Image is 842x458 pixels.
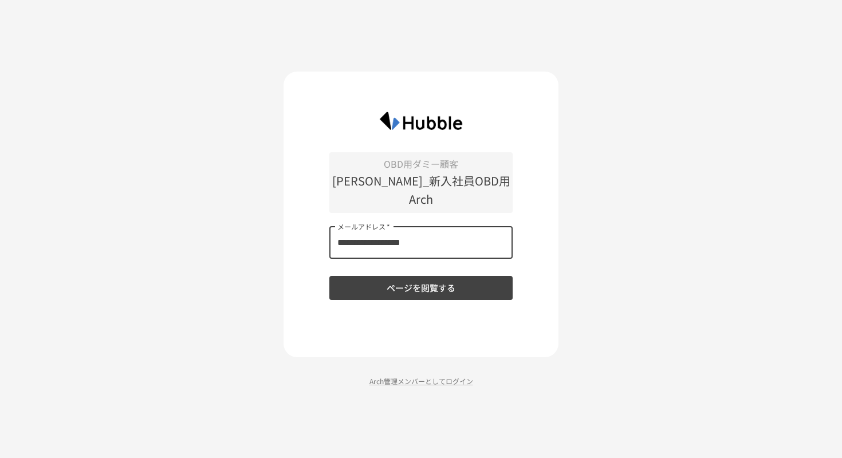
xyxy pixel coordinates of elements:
[284,376,558,386] p: Arch管理メンバーとしてログイン
[329,157,513,172] p: OBD用ダミー顧客
[329,172,513,208] p: [PERSON_NAME]_新入社員OBD用Arch
[329,276,513,300] button: ページを閲覧する
[369,106,473,136] img: HzDRNkGCf7KYO4GfwKnzITak6oVsp5RHeZBEM1dQFiQ
[337,222,390,231] label: メールアドレス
